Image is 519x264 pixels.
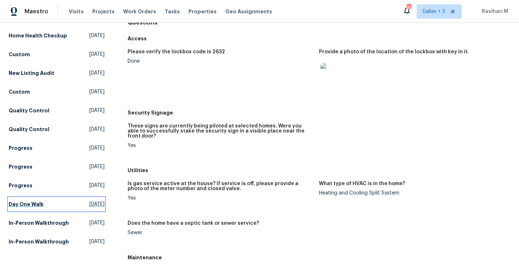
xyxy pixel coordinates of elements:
[25,8,48,15] span: Maestro
[123,8,156,15] span: Work Orders
[9,219,69,227] h5: In-Person Walkthrough
[128,167,510,174] h5: Utilities
[9,238,69,245] h5: In-Person Walkthrough
[9,88,30,95] h5: Custom
[89,219,105,227] span: [DATE]
[128,230,313,235] div: Sewer
[128,254,510,261] h5: Maintenance
[89,201,105,208] span: [DATE]
[9,126,49,133] h5: Quality Control
[9,32,67,39] h5: Home Health Checkup
[319,191,505,196] div: Heating and Cooling Split System
[423,8,445,15] span: Dallas + 3
[128,19,510,26] h4: Questions
[89,51,105,58] span: [DATE]
[89,144,105,152] span: [DATE]
[9,216,105,229] a: In-Person Walkthrough[DATE]
[89,126,105,133] span: [DATE]
[128,59,313,64] div: Done
[89,88,105,95] span: [DATE]
[89,107,105,114] span: [DATE]
[92,8,115,15] span: Projects
[69,8,84,15] span: Visits
[128,124,313,139] h5: These signs are currently being piloted at selected homes. Were you able to successfully stake th...
[9,198,105,211] a: Day One Walk[DATE]
[9,67,105,80] a: New Listing Audit[DATE]
[128,196,313,201] div: Yes
[479,8,508,15] span: Ravihari M
[9,104,105,117] a: Quality Control[DATE]
[128,143,313,148] div: Yes
[319,181,405,186] h5: What type of HVAC is in the home?
[225,8,272,15] span: Geo Assignments
[9,163,32,170] h5: Progress
[9,51,30,58] h5: Custom
[9,144,32,152] h5: Progress
[9,160,105,173] a: Progress[DATE]
[9,179,105,192] a: Progress[DATE]
[89,163,105,170] span: [DATE]
[188,8,217,15] span: Properties
[128,181,313,191] h5: Is gas service active at the house? If service is off, please provide a photo of the meter number...
[9,182,32,189] h5: Progress
[9,123,105,136] a: Quality Control[DATE]
[89,70,105,77] span: [DATE]
[9,142,105,155] a: Progress[DATE]
[9,85,105,98] a: Custom[DATE]
[165,9,180,14] span: Tasks
[89,238,105,245] span: [DATE]
[128,109,510,116] h5: Security Signage
[9,70,54,77] h5: New Listing Audit
[406,4,411,12] div: 90
[9,29,105,42] a: Home Health Checkup[DATE]
[9,201,44,208] h5: Day One Walk
[9,48,105,61] a: Custom[DATE]
[128,35,510,42] h5: Access
[9,235,105,248] a: In-Person Walkthrough[DATE]
[89,182,105,189] span: [DATE]
[319,49,469,54] h5: Provide a photo of the location of the lockbox with key in it.
[128,221,259,226] h5: Does the home have a septic tank or sewer service?
[89,32,105,39] span: [DATE]
[128,49,225,54] h5: Please verify the lockbox code is 2632
[9,107,49,114] h5: Quality Control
